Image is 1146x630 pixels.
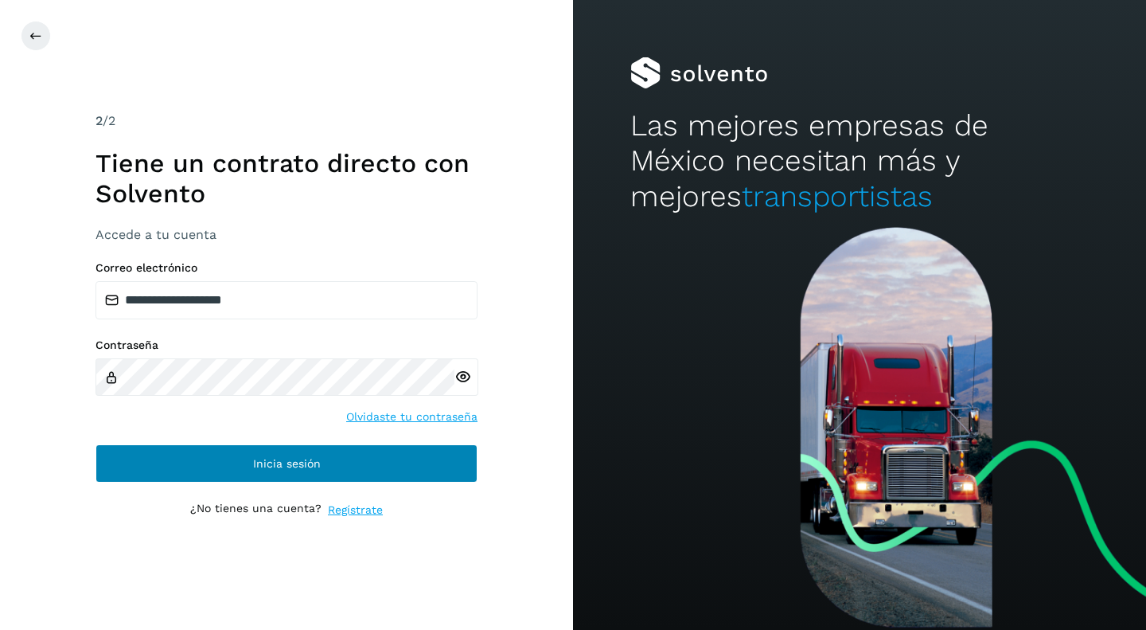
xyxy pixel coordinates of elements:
[253,458,321,469] span: Inicia sesión
[95,227,477,242] h3: Accede a tu cuenta
[95,261,477,275] label: Correo electrónico
[95,444,477,483] button: Inicia sesión
[346,409,477,425] a: Olvidaste tu contraseña
[328,502,383,518] a: Regístrate
[95,112,477,131] div: /2
[95,338,477,352] label: Contraseña
[742,179,933,213] span: transportistas
[630,108,1089,214] h2: Las mejores empresas de México necesitan más y mejores
[95,113,103,128] span: 2
[190,502,322,518] p: ¿No tienes una cuenta?
[95,148,477,209] h1: Tiene un contrato directo con Solvento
